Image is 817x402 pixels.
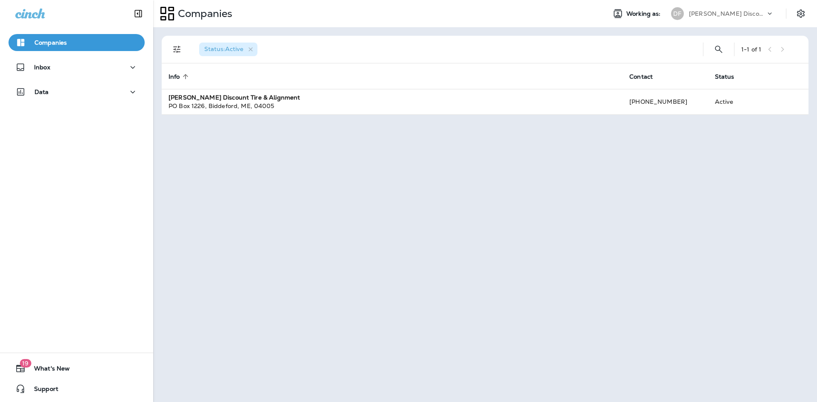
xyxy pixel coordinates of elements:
[34,88,49,95] p: Data
[26,385,58,396] span: Support
[793,6,808,21] button: Settings
[26,365,70,375] span: What's New
[671,7,684,20] div: DF
[629,73,653,80] span: Contact
[9,83,145,100] button: Data
[708,89,763,114] td: Active
[623,89,708,114] td: [PHONE_NUMBER]
[34,39,67,46] p: Companies
[629,73,664,80] span: Contact
[169,73,191,80] span: Info
[715,73,746,80] span: Status
[204,45,243,53] span: Status : Active
[741,46,761,53] div: 1 - 1 of 1
[126,5,150,22] button: Collapse Sidebar
[169,94,300,101] strong: [PERSON_NAME] Discount Tire & Alignment
[169,41,186,58] button: Filters
[689,10,766,17] p: [PERSON_NAME] Discount Tire & Alignment
[20,359,31,368] span: 19
[710,41,727,58] button: Search Companies
[9,59,145,76] button: Inbox
[9,34,145,51] button: Companies
[199,43,257,56] div: Status:Active
[34,64,50,71] p: Inbox
[169,102,616,110] div: PO Box 1226 , Biddeford , ME , 04005
[715,73,734,80] span: Status
[174,7,232,20] p: Companies
[169,73,180,80] span: Info
[9,380,145,397] button: Support
[626,10,663,17] span: Working as:
[9,360,145,377] button: 19What's New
